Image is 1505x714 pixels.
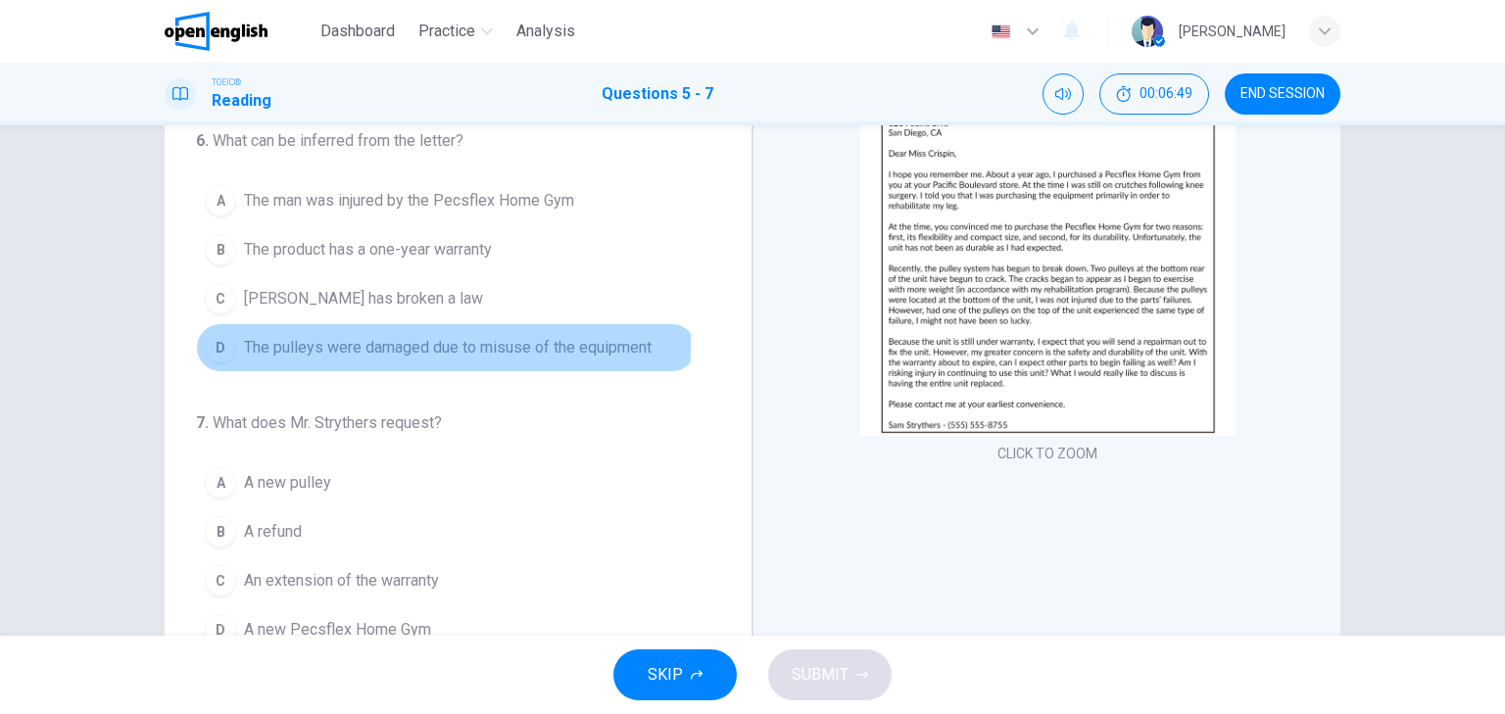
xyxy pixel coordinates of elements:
span: SKIP [648,661,683,689]
button: Practice [411,14,501,49]
div: B [205,516,236,547]
span: TOEIC® [212,75,241,89]
img: OpenEnglish logo [165,12,267,51]
span: 6 . [196,131,209,150]
span: Dashboard [320,20,395,43]
button: C[PERSON_NAME] has broken a law [196,274,697,323]
button: 00:06:49 [1099,73,1209,115]
div: D [205,614,236,645]
button: END SESSION [1225,73,1340,115]
button: Dashboard [313,14,403,49]
button: CLICK TO ZOOM [990,440,1105,467]
div: Hide [1099,73,1209,115]
span: Practice [418,20,475,43]
button: Analysis [509,14,583,49]
span: The product has a one-year warranty [244,238,492,262]
span: The pulleys were damaged due to misuse of the equipment [244,336,652,359]
div: A [205,467,236,499]
button: SKIP [613,649,737,700]
div: A [205,185,236,216]
div: [PERSON_NAME] [1179,20,1286,43]
span: The man was injured by the Pecsflex Home Gym [244,189,574,213]
span: Analysis [516,20,575,43]
span: An extension of the warranty [244,569,439,593]
span: 7 . [196,413,209,432]
h1: Questions 5 - 7 [602,82,713,106]
span: A new Pecsflex Home Gym [244,618,431,642]
div: B [205,234,236,265]
button: AThe man was injured by the Pecsflex Home Gym [196,176,697,225]
h1: Reading [212,89,271,113]
button: AA new pulley [196,458,697,507]
span: 00:06:49 [1140,86,1192,102]
div: Mute [1043,73,1084,115]
a: OpenEnglish logo [165,12,313,51]
img: Profile picture [1132,16,1163,47]
button: BThe product has a one-year warranty [196,225,697,274]
img: en [989,24,1013,39]
button: DA new Pecsflex Home Gym [196,605,697,654]
span: What does Mr. Strythers request? [213,413,442,432]
span: [PERSON_NAME] has broken a law [244,287,483,310]
button: CAn extension of the warranty [196,556,697,605]
span: What can be inferred from the letter? [213,131,463,150]
span: END SESSION [1240,86,1325,102]
img: undefined [859,94,1236,436]
div: C [205,565,236,596]
div: D [205,332,236,363]
div: C [205,283,236,314]
span: A new pulley [244,471,331,495]
button: BA refund [196,507,697,556]
button: DThe pulleys were damaged due to misuse of the equipment [196,323,697,372]
span: A refund [244,520,302,544]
